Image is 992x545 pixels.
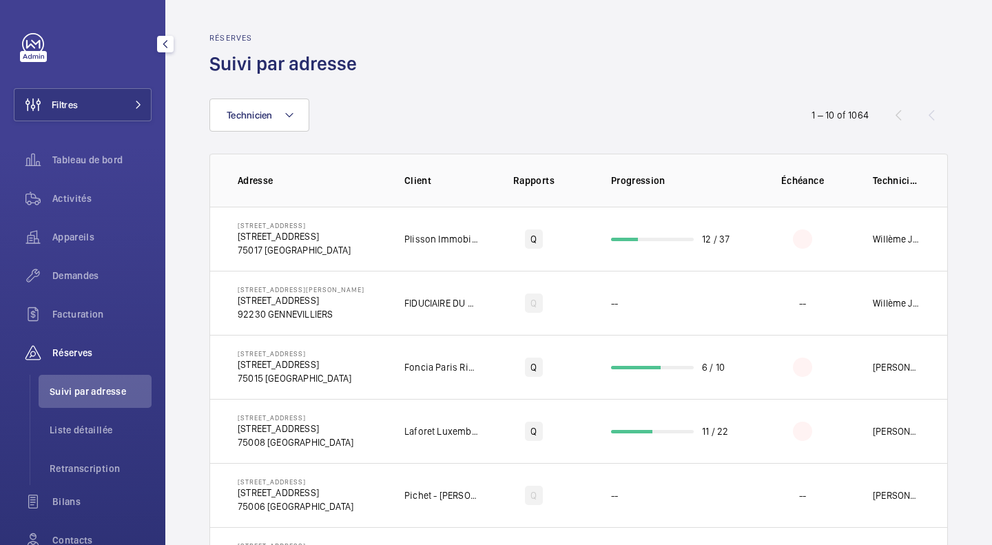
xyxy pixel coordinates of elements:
p: Willème Joassaint [873,296,920,310]
div: Q [525,486,542,505]
p: Progression [611,174,754,187]
p: FIDUCIAIRE DU DISTRICT DE PARIS FDP [404,296,479,310]
p: Willème Joassaint [873,232,920,246]
p: Foncia Paris Rive Droite - Marine Tassie [404,360,479,374]
div: Q [525,358,542,377]
span: Retranscription [50,462,152,475]
p: -- [799,489,806,502]
p: 6 / 10 [702,360,725,374]
p: Pichet - [PERSON_NAME] [404,489,479,502]
p: Adresse [238,174,382,187]
span: Réserves [52,346,152,360]
p: [STREET_ADDRESS] [238,229,351,243]
p: [STREET_ADDRESS] [238,486,353,500]
p: [STREET_ADDRESS] [238,422,353,435]
h1: Suivi par adresse [209,51,365,76]
p: [STREET_ADDRESS] [238,413,353,422]
p: Laforet Luxembourg Gestion [404,424,479,438]
p: [STREET_ADDRESS][PERSON_NAME] [238,285,364,294]
p: Rapports [488,174,579,187]
span: Demandes [52,269,152,282]
p: [PERSON_NAME] [873,489,920,502]
p: -- [611,489,618,502]
h2: Réserves [209,33,365,43]
p: 75015 [GEOGRAPHIC_DATA] [238,371,351,385]
p: 92230 GENNEVILLIERS [238,307,364,321]
span: Facturation [52,307,152,321]
span: Liste détaillée [50,423,152,437]
p: [PERSON_NAME] [873,360,920,374]
p: 75008 [GEOGRAPHIC_DATA] [238,435,353,449]
p: 12 / 37 [702,232,730,246]
div: Q [525,422,542,441]
span: Appareils [52,230,152,244]
p: -- [799,296,806,310]
p: Client [404,174,479,187]
span: Activités [52,192,152,205]
span: Tableau de bord [52,153,152,167]
p: Plisson Immobilier [404,232,479,246]
div: Q [525,294,542,313]
div: Q [525,229,542,249]
p: 11 / 22 [702,424,728,438]
span: Suivi par adresse [50,384,152,398]
p: -- [611,296,618,310]
span: Technicien [227,110,273,121]
p: Technicien [873,174,920,187]
p: [STREET_ADDRESS] [238,221,351,229]
span: Bilans [52,495,152,508]
p: [STREET_ADDRESS] [238,358,351,371]
p: 75017 [GEOGRAPHIC_DATA] [238,243,351,257]
p: [PERSON_NAME] [873,424,920,438]
p: [STREET_ADDRESS] [238,349,351,358]
span: Filtres [52,98,78,112]
p: [STREET_ADDRESS] [238,477,353,486]
p: [STREET_ADDRESS] [238,294,364,307]
p: Échéance [764,174,841,187]
button: Technicien [209,99,309,132]
p: 75006 [GEOGRAPHIC_DATA] [238,500,353,513]
button: Filtres [14,88,152,121]
div: 1 – 10 of 1064 [812,108,869,122]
